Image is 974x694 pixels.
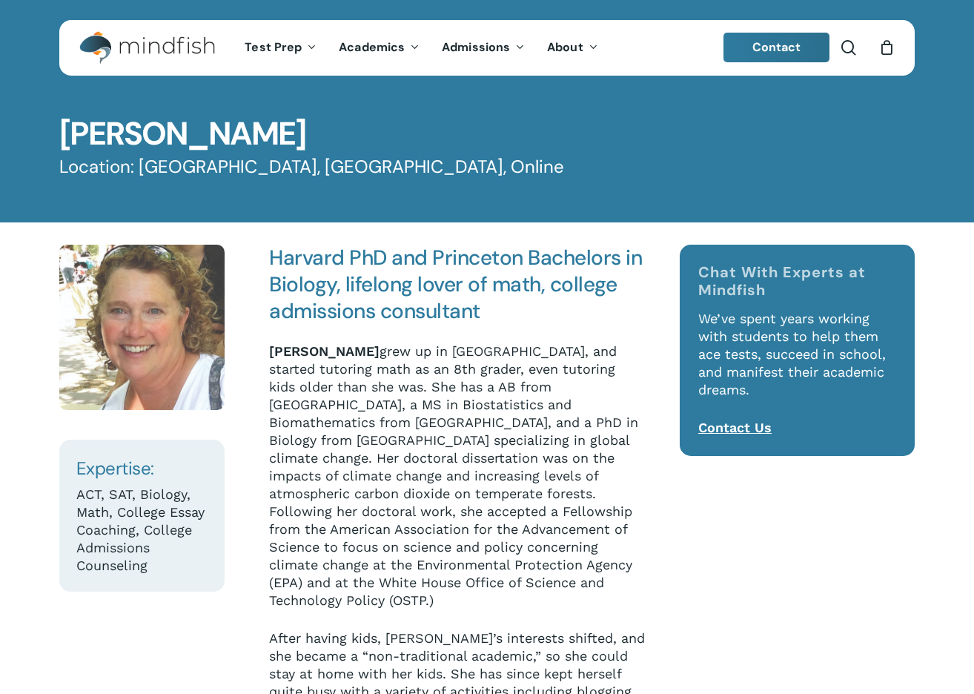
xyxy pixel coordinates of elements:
[698,310,896,419] p: We’ve spent years working with students to help them ace tests, succeed in school, and manifest t...
[76,486,208,575] p: ACT, SAT, Biology, Math, College Essay Coaching, College Admissions Counseling
[698,420,772,435] a: Contact Us
[59,245,225,410] img: susan
[76,457,154,480] span: Expertise:
[269,343,645,629] p: grew up in [GEOGRAPHIC_DATA], and started tutoring math as an 8th grader, even tutoring kids olde...
[269,245,645,325] h4: Harvard PhD and Princeton Bachelors in Biology, lifelong lover of math, college admissions consul...
[723,33,830,62] a: Contact
[536,42,609,54] a: About
[752,39,801,55] span: Contact
[59,118,915,150] h1: [PERSON_NAME]
[328,42,431,54] a: Academics
[233,20,609,76] nav: Main Menu
[698,263,896,299] h4: Chat With Experts at Mindfish
[442,39,510,55] span: Admissions
[59,20,915,76] header: Main Menu
[878,39,895,56] a: Cart
[233,42,328,54] a: Test Prep
[59,156,564,179] span: Location: [GEOGRAPHIC_DATA], [GEOGRAPHIC_DATA], Online
[339,39,405,55] span: Academics
[431,42,536,54] a: Admissions
[269,343,380,359] strong: [PERSON_NAME]
[245,39,302,55] span: Test Prep
[547,39,583,55] span: About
